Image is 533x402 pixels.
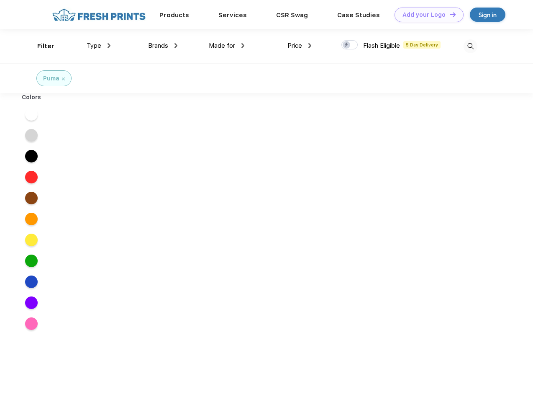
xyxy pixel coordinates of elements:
[87,42,101,49] span: Type
[363,42,400,49] span: Flash Eligible
[479,10,497,20] div: Sign in
[464,39,477,53] img: desktop_search.svg
[62,77,65,80] img: filter_cancel.svg
[308,43,311,48] img: dropdown.png
[43,74,59,83] div: Puma
[218,11,247,19] a: Services
[241,43,244,48] img: dropdown.png
[470,8,505,22] a: Sign in
[402,11,446,18] div: Add your Logo
[37,41,54,51] div: Filter
[403,41,441,49] span: 5 Day Delivery
[450,12,456,17] img: DT
[50,8,148,22] img: fo%20logo%202.webp
[287,42,302,49] span: Price
[276,11,308,19] a: CSR Swag
[15,93,48,102] div: Colors
[209,42,235,49] span: Made for
[148,42,168,49] span: Brands
[108,43,110,48] img: dropdown.png
[159,11,189,19] a: Products
[174,43,177,48] img: dropdown.png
